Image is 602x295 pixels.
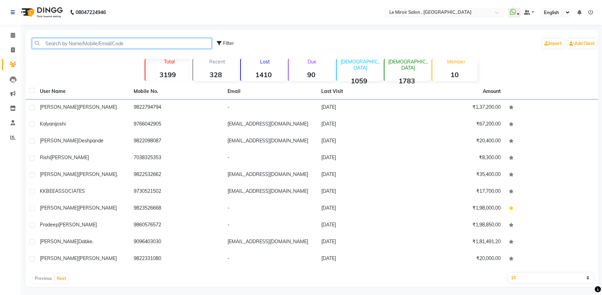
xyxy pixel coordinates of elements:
[55,188,85,194] span: ASSOCIATES
[130,150,223,167] td: 7038325353
[196,59,238,65] p: Recent
[223,184,317,200] td: [EMAIL_ADDRESS][DOMAIN_NAME]
[223,234,317,251] td: [EMAIL_ADDRESS][DOMAIN_NAME]
[55,274,68,283] button: Next
[317,251,411,268] td: [DATE]
[317,99,411,116] td: [DATE]
[411,150,505,167] td: ₹8,300.00
[40,154,51,161] span: Rishi
[148,59,190,65] p: Total
[130,133,223,150] td: 9822098087
[130,234,223,251] td: 9096403030
[317,200,411,217] td: [DATE]
[78,255,117,261] span: [PERSON_NAME]
[435,59,477,65] p: Member
[51,154,89,161] span: [PERSON_NAME]
[130,116,223,133] td: 9766042905
[130,184,223,200] td: 9730521502
[317,84,411,99] th: Last Visit
[130,200,223,217] td: 9823526668
[76,3,106,22] b: 08047224946
[223,251,317,268] td: -
[78,104,117,110] span: [PERSON_NAME]
[241,70,286,79] strong: 1410
[193,70,238,79] strong: 328
[78,205,117,211] span: [PERSON_NAME]
[411,200,505,217] td: ₹1,98,000.00
[411,234,505,251] td: ₹1,81,491.20
[384,76,430,85] strong: 1783
[78,138,103,144] span: Deshpande
[223,84,317,99] th: Email
[337,76,382,85] strong: 1059
[317,217,411,234] td: [DATE]
[130,251,223,268] td: 9822331080
[40,222,58,228] span: Pradeep
[223,133,317,150] td: [EMAIL_ADDRESS][DOMAIN_NAME]
[223,167,317,184] td: [EMAIL_ADDRESS][DOMAIN_NAME]
[339,59,382,71] p: [DEMOGRAPHIC_DATA]
[40,188,55,194] span: KKBEE
[317,116,411,133] td: [DATE]
[78,171,118,177] span: [PERSON_NAME].
[223,150,317,167] td: -
[40,255,78,261] span: [PERSON_NAME]
[130,167,223,184] td: 9822532662
[317,150,411,167] td: [DATE]
[18,3,65,22] img: logo
[387,59,430,71] p: [DEMOGRAPHIC_DATA]
[290,59,334,65] p: Due
[223,200,317,217] td: -
[223,217,317,234] td: -
[78,238,93,245] span: Dabke.
[479,84,505,99] th: Amount
[36,84,130,99] th: User Name
[223,116,317,133] td: [EMAIL_ADDRESS][DOMAIN_NAME]
[145,70,190,79] strong: 3199
[40,238,78,245] span: [PERSON_NAME]
[568,39,597,48] a: Add Client
[411,133,505,150] td: ₹20,400.00
[317,234,411,251] td: [DATE]
[317,184,411,200] td: [DATE]
[289,70,334,79] strong: 90
[58,222,97,228] span: [PERSON_NAME]
[40,171,78,177] span: [PERSON_NAME]
[130,99,223,116] td: 9822794794
[317,133,411,150] td: [DATE]
[543,39,564,48] a: Import
[432,70,477,79] strong: 10
[223,99,317,116] td: -
[130,217,223,234] td: 9860576572
[32,38,212,49] input: Search by Name/Mobile/Email/Code
[40,104,78,110] span: [PERSON_NAME]
[411,217,505,234] td: ₹1,98,850.00
[56,121,66,127] span: joshi
[411,184,505,200] td: ₹17,700.00
[411,251,505,268] td: ₹20,000.00
[317,167,411,184] td: [DATE]
[40,138,78,144] span: [PERSON_NAME]
[223,40,234,46] span: Filter
[411,167,505,184] td: ₹35,400.00
[40,121,56,127] span: kalyani
[40,205,78,211] span: [PERSON_NAME]
[244,59,286,65] p: Lost
[411,116,505,133] td: ₹67,200.00
[130,84,223,99] th: Mobile No.
[411,99,505,116] td: ₹1,37,200.00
